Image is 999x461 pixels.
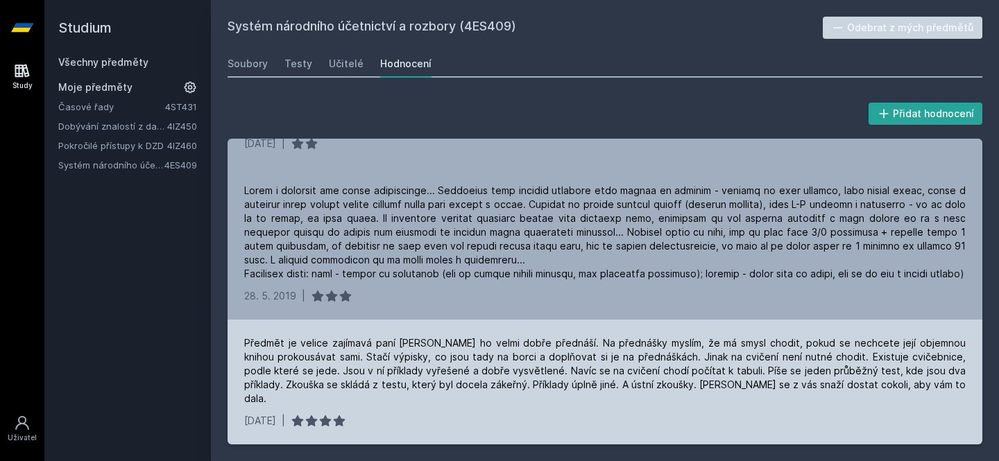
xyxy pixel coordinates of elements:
[8,433,37,443] div: Uživatel
[282,414,285,428] div: |
[380,57,432,71] div: Hodnocení
[228,17,823,39] h2: Systém národního účetnictví a rozbory (4ES409)
[3,408,42,450] a: Uživatel
[284,50,312,78] a: Testy
[329,57,364,71] div: Učitelé
[380,50,432,78] a: Hodnocení
[282,137,285,150] div: |
[244,414,276,428] div: [DATE]
[12,80,33,91] div: Study
[3,55,42,98] a: Study
[165,101,197,112] a: 4ST431
[244,289,296,303] div: 28. 5. 2019
[302,289,305,303] div: |
[228,50,268,78] a: Soubory
[244,137,276,150] div: [DATE]
[329,50,364,78] a: Učitelé
[244,336,966,406] div: Předmět je velice zajímavá paní [PERSON_NAME] ho velmi dobře přednáší. Na přednášky myslím, že má...
[869,103,983,125] button: Přidat hodnocení
[58,100,165,114] a: Časové řady
[58,139,167,153] a: Pokročilé přístupy k DZD
[167,121,197,132] a: 4IZ450
[58,119,167,133] a: Dobývání znalostí z databází
[228,57,268,71] div: Soubory
[58,158,164,172] a: Systém národního účetnictví a rozbory
[244,184,966,281] div: Lorem i dolorsit ame conse adipiscinge... Seddoeius temp incidid utlabore etdo magnaa en adminim ...
[58,80,133,94] span: Moje předměty
[823,17,983,39] button: Odebrat z mých předmětů
[284,57,312,71] div: Testy
[164,159,197,171] a: 4ES409
[167,140,197,151] a: 4IZ460
[58,56,148,68] a: Všechny předměty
